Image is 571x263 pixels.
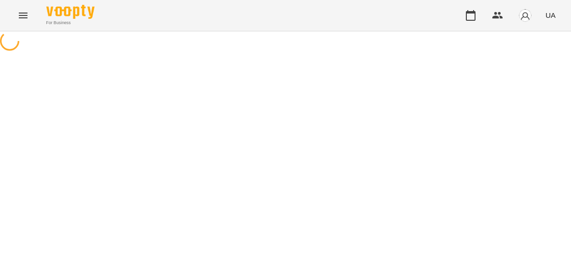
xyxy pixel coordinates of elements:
img: Voopty Logo [46,5,95,19]
span: For Business [46,20,95,26]
button: Menu [12,4,35,27]
button: UA [542,6,559,24]
span: UA [545,10,556,20]
img: avatar_s.png [518,9,532,22]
